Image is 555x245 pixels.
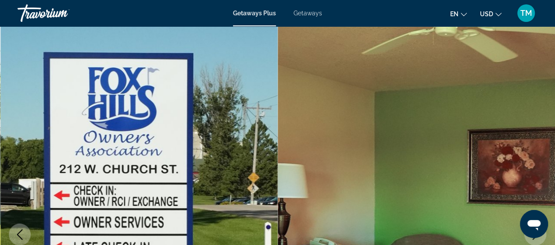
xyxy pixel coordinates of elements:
[480,11,493,18] span: USD
[233,10,276,17] a: Getaways Plus
[515,4,537,22] button: User Menu
[450,7,467,20] button: Change language
[450,11,458,18] span: en
[294,10,322,17] a: Getaways
[18,2,105,25] a: Travorium
[480,7,501,20] button: Change currency
[520,210,548,238] iframe: Кнопка запуска окна обмена сообщениями
[520,9,532,18] span: TM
